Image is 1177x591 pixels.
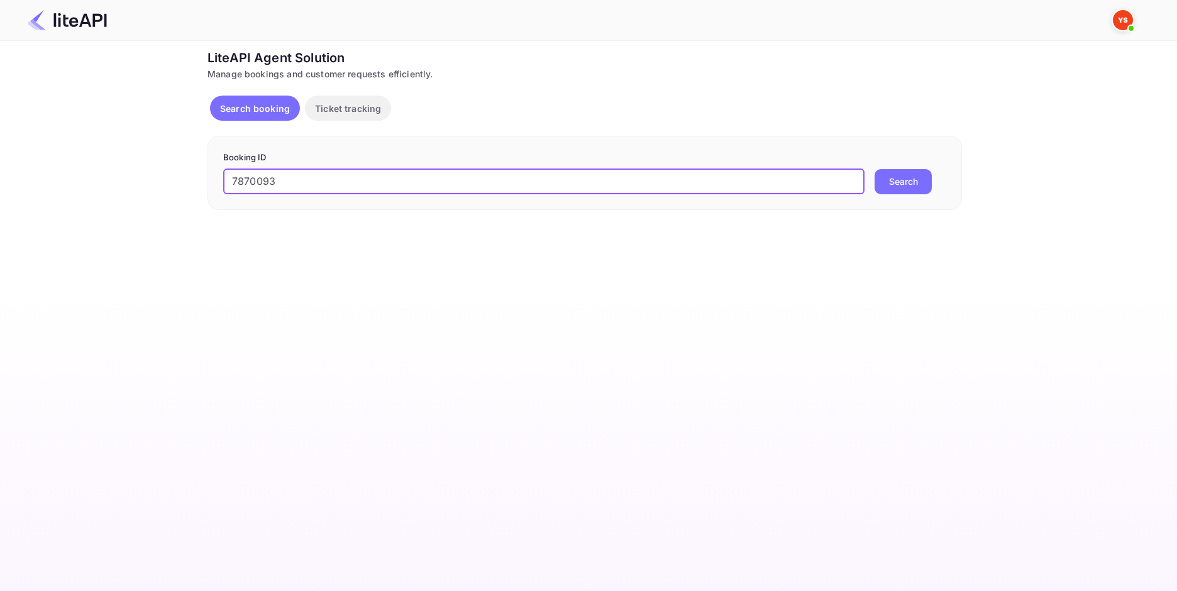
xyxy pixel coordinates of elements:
p: Ticket tracking [315,102,381,115]
img: Yandex Support [1113,10,1133,30]
p: Booking ID [223,152,946,164]
div: Manage bookings and customer requests efficiently. [207,67,962,80]
img: LiteAPI Logo [28,10,107,30]
p: Search booking [220,102,290,115]
input: Enter Booking ID (e.g., 63782194) [223,169,865,194]
button: Search [875,169,932,194]
div: LiteAPI Agent Solution [207,48,962,67]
